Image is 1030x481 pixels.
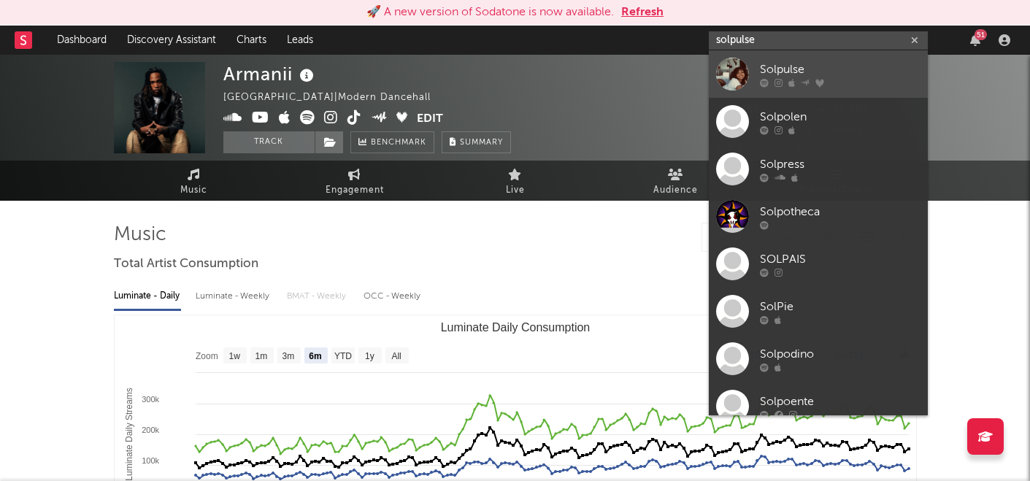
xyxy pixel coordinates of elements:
[334,351,351,361] text: YTD
[196,351,218,361] text: Zoom
[282,351,294,361] text: 3m
[760,61,921,78] div: Solpulse
[709,98,928,145] a: Solpolen
[442,131,511,153] button: Summary
[970,34,980,46] button: 51
[760,108,921,126] div: Solpolen
[709,31,928,50] input: Search for artists
[417,110,443,128] button: Edit
[196,284,272,309] div: Luminate - Weekly
[435,161,596,201] a: Live
[117,26,226,55] a: Discovery Assistant
[709,240,928,288] a: SOLPAIS
[114,161,274,201] a: Music
[114,255,258,273] span: Total Artist Consumption
[760,250,921,268] div: SOLPAIS
[226,26,277,55] a: Charts
[760,345,921,363] div: Solpodino
[760,393,921,410] div: Solpoente
[180,182,207,199] span: Music
[440,321,590,334] text: Luminate Daily Consumption
[596,161,756,201] a: Audience
[653,182,698,199] span: Audience
[350,131,434,153] a: Benchmark
[223,89,447,107] div: [GEOGRAPHIC_DATA] | Modern Dancehall
[760,155,921,173] div: Solpress
[228,351,240,361] text: 1w
[709,193,928,240] a: Solpotheca
[371,134,426,152] span: Benchmark
[760,203,921,220] div: Solpotheca
[223,62,318,86] div: Armanii
[47,26,117,55] a: Dashboard
[123,388,134,480] text: Luminate Daily Streams
[506,182,525,199] span: Live
[274,161,435,201] a: Engagement
[114,284,181,309] div: Luminate - Daily
[709,50,928,98] a: Solpulse
[702,232,856,244] input: Search by song name or URL
[366,4,614,21] div: 🚀 A new version of Sodatone is now available.
[326,182,384,199] span: Engagement
[142,426,159,434] text: 200k
[709,145,928,193] a: Solpress
[760,298,921,315] div: SolPie
[223,131,315,153] button: Track
[709,288,928,335] a: SolPie
[460,139,503,147] span: Summary
[709,335,928,382] a: Solpodino
[309,351,321,361] text: 6m
[142,456,159,465] text: 100k
[391,351,401,361] text: All
[277,26,323,55] a: Leads
[255,351,267,361] text: 1m
[709,382,928,430] a: Solpoente
[142,395,159,404] text: 300k
[365,351,374,361] text: 1y
[364,284,422,309] div: OCC - Weekly
[975,29,987,40] div: 51
[621,4,664,21] button: Refresh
